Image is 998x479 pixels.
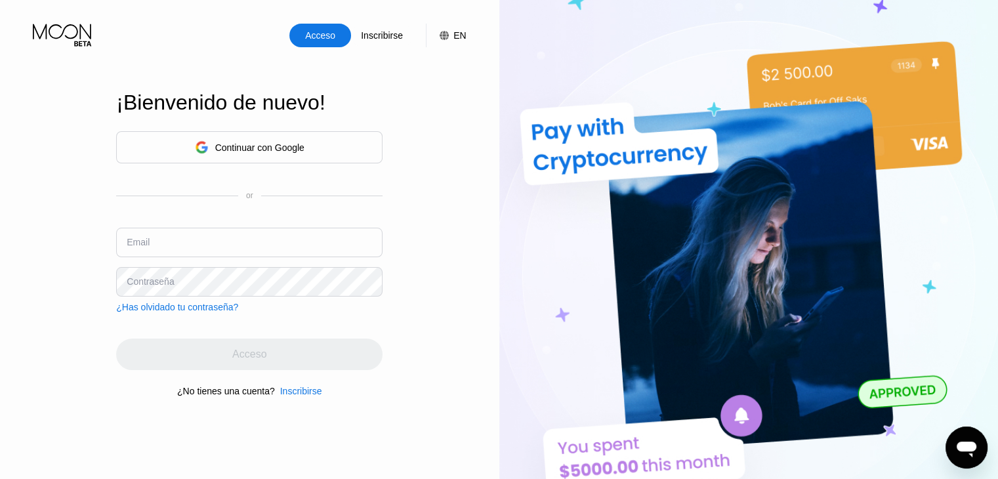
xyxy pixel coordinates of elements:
div: Acceso [289,24,351,47]
div: Acceso [304,29,337,42]
div: Continuar con Google [215,142,304,153]
div: Continuar con Google [116,131,383,163]
div: EN [426,24,466,47]
iframe: Botón para iniciar la ventana de mensajería [946,427,988,469]
div: EN [453,30,466,41]
div: ¡Bienvenido de nuevo! [116,91,383,115]
div: Inscribirse [351,24,413,47]
div: Inscribirse [275,386,322,396]
div: ¿Has olvidado tu contraseña? [116,302,238,312]
div: Inscribirse [280,386,322,396]
div: Inscribirse [360,29,404,42]
div: Contraseña [127,276,174,287]
div: Email [127,237,150,247]
div: ¿No tienes una cuenta? [177,386,275,396]
div: or [246,191,253,200]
